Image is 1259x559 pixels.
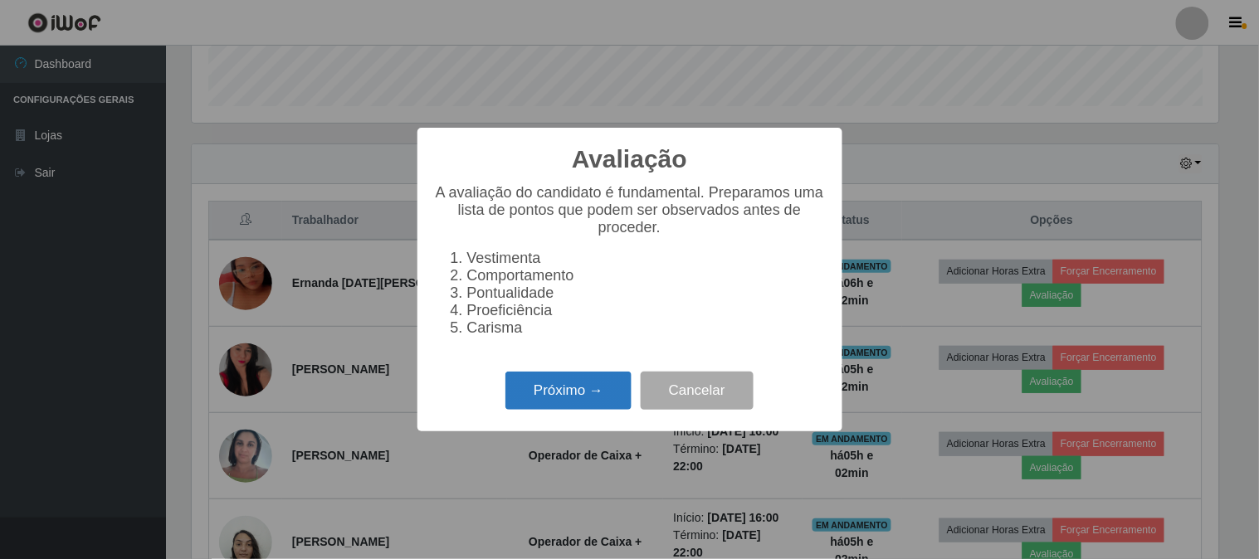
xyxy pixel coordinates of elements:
li: Carisma [467,319,826,337]
button: Próximo → [505,372,632,411]
p: A avaliação do candidato é fundamental. Preparamos uma lista de pontos que podem ser observados a... [434,184,826,236]
li: Comportamento [467,267,826,284]
li: Pontualidade [467,284,826,302]
h2: Avaliação [572,144,687,174]
li: Vestimenta [467,250,826,267]
li: Proeficiência [467,302,826,319]
button: Cancelar [641,372,754,411]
